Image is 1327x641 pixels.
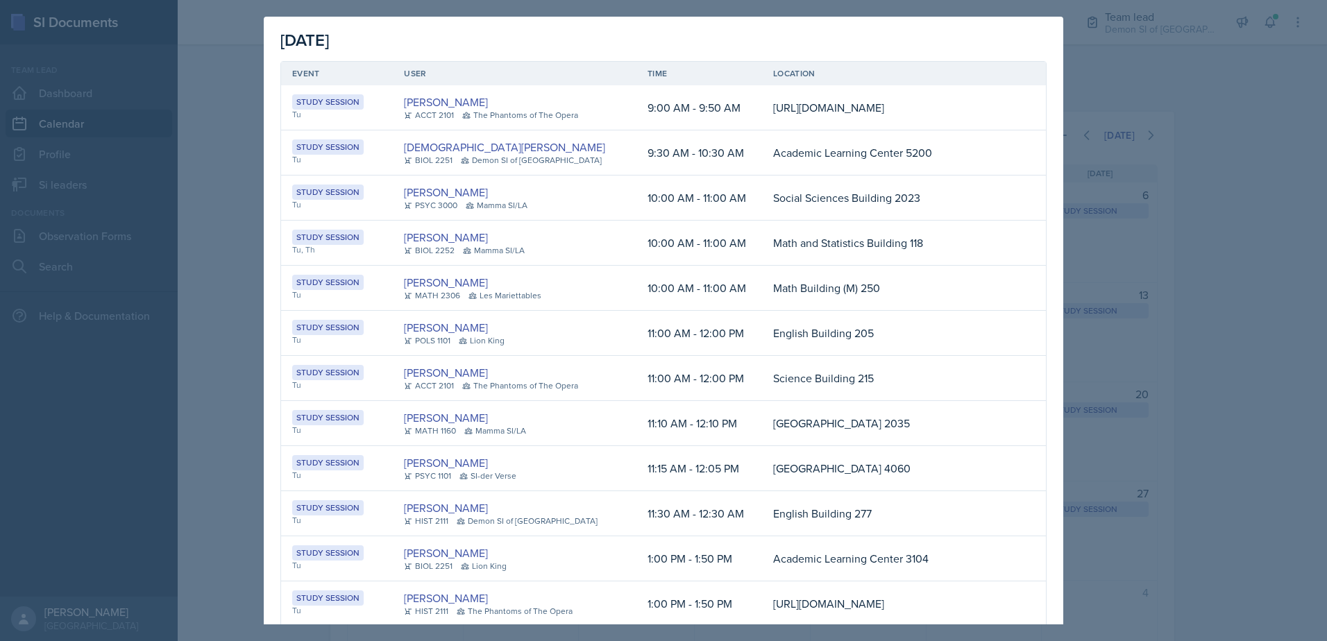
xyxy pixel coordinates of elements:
a: [PERSON_NAME] [404,454,488,471]
a: [PERSON_NAME] [404,409,488,426]
div: Mamma SI/LA [464,425,526,437]
div: Tu [292,514,382,527]
div: Tu [292,108,382,121]
div: BIOL 2251 [404,154,453,166]
td: 11:10 AM - 12:10 PM [636,401,762,446]
div: Study Session [292,365,364,380]
div: Lion King [461,560,507,572]
div: Mamma SI/LA [466,199,527,212]
div: Study Session [292,139,364,155]
div: Demon SI of [GEOGRAPHIC_DATA] [461,154,602,166]
div: Tu [292,379,382,391]
td: [GEOGRAPHIC_DATA] 2035 [762,401,1023,446]
div: ACCT 2101 [404,109,454,121]
th: Event [281,62,393,85]
div: PSYC 1101 [404,470,451,482]
a: [PERSON_NAME] [404,184,488,200]
td: 11:15 AM - 12:05 PM [636,446,762,491]
td: 11:30 AM - 12:30 AM [636,491,762,536]
td: [URL][DOMAIN_NAME] [762,581,1023,626]
td: Academic Learning Center 5200 [762,130,1023,176]
a: [PERSON_NAME] [404,94,488,110]
div: MATH 2306 [404,289,460,302]
td: English Building 205 [762,311,1023,356]
a: [PERSON_NAME] [404,229,488,246]
td: 10:00 AM - 11:00 AM [636,221,762,266]
td: Academic Learning Center 3104 [762,536,1023,581]
div: POLS 1101 [404,334,450,347]
td: 10:00 AM - 11:00 AM [636,176,762,221]
a: [PERSON_NAME] [404,590,488,606]
div: The Phantoms of The Opera [462,109,578,121]
div: Tu [292,153,382,166]
a: [PERSON_NAME] [404,319,488,336]
div: Tu [292,289,382,301]
a: [PERSON_NAME] [404,499,488,516]
td: 11:00 AM - 12:00 PM [636,356,762,401]
div: Study Session [292,275,364,290]
td: Social Sciences Building 2023 [762,176,1023,221]
div: Study Session [292,185,364,200]
div: Study Session [292,455,364,470]
div: Study Session [292,590,364,606]
th: User [393,62,636,85]
div: Tu [292,424,382,436]
th: Time [636,62,762,85]
div: Study Session [292,94,364,110]
div: Tu [292,559,382,572]
td: [URL][DOMAIN_NAME] [762,85,1023,130]
div: SI-der Verse [459,470,516,482]
td: 9:30 AM - 10:30 AM [636,130,762,176]
td: [GEOGRAPHIC_DATA] 4060 [762,446,1023,491]
div: Les Mariettables [468,289,541,302]
div: Lion King [459,334,505,347]
div: Study Session [292,320,364,335]
td: 1:00 PM - 1:50 PM [636,581,762,626]
th: Location [762,62,1023,85]
div: The Phantoms of The Opera [462,379,578,392]
div: BIOL 2251 [404,560,453,572]
div: Study Session [292,410,364,425]
div: BIOL 2252 [404,244,455,257]
a: [PERSON_NAME] [404,274,488,291]
td: 11:00 AM - 12:00 PM [636,311,762,356]
div: The Phantoms of The Opera [457,605,573,617]
div: Study Session [292,500,364,515]
td: Math and Statistics Building 118 [762,221,1023,266]
td: 1:00 PM - 1:50 PM [636,536,762,581]
div: MATH 1160 [404,425,456,437]
div: Mamma SI/LA [463,244,525,257]
div: Tu [292,198,382,211]
td: 9:00 AM - 9:50 AM [636,85,762,130]
div: [DATE] [280,28,1047,53]
div: HIST 2111 [404,605,448,617]
div: Tu [292,334,382,346]
div: Study Session [292,230,364,245]
div: ACCT 2101 [404,379,454,392]
td: Science Building 215 [762,356,1023,401]
td: Math Building (M) 250 [762,266,1023,311]
a: [PERSON_NAME] [404,364,488,381]
div: Tu [292,604,382,617]
td: English Building 277 [762,491,1023,536]
td: 10:00 AM - 11:00 AM [636,266,762,311]
div: Demon SI of [GEOGRAPHIC_DATA] [457,515,598,527]
div: PSYC 3000 [404,199,457,212]
div: HIST 2111 [404,515,448,527]
div: Tu [292,469,382,481]
a: [PERSON_NAME] [404,545,488,561]
a: [DEMOGRAPHIC_DATA][PERSON_NAME] [404,139,605,155]
div: Tu, Th [292,243,382,256]
div: Study Session [292,545,364,561]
